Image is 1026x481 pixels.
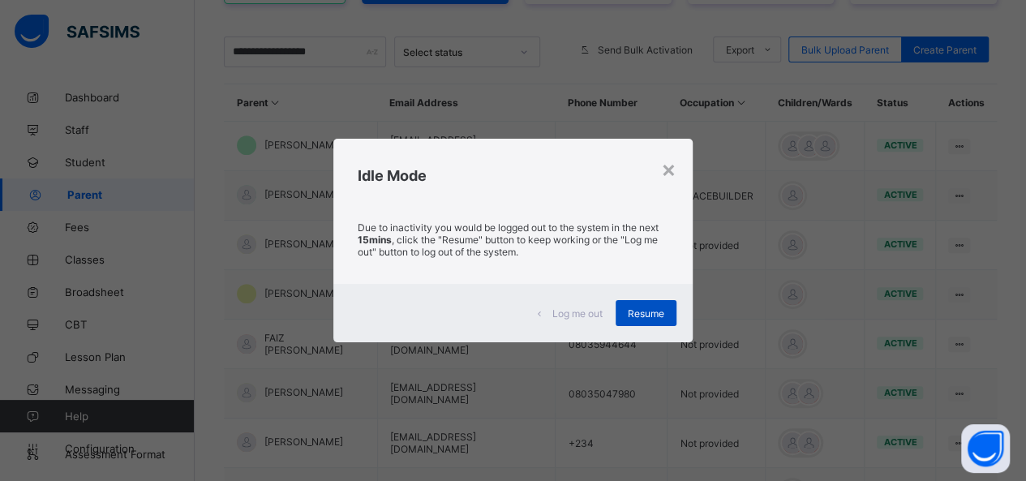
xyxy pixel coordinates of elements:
[628,307,664,320] span: Resume
[358,221,668,258] p: Due to inactivity you would be logged out to the system in the next , click the "Resume" button t...
[661,155,676,183] div: ×
[358,167,668,184] h2: Idle Mode
[552,307,603,320] span: Log me out
[961,424,1010,473] button: Open asap
[358,234,392,246] strong: 15mins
